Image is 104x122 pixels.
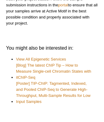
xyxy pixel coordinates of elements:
[16,56,66,62] a: View All Epigenetic Services
[16,81,92,105] a: [Poster] TIP-ChIP: Tagmented, Indexed, and Pooled ChIP-Seq to Generate High-Throughput, Multi-Sam...
[58,3,68,7] a: portal
[6,45,98,52] h3: You might also be interested in:
[16,62,92,81] a: [Blog] The latest ChIP Tip – How to Measure Single-cell Chromatin States with itChIP-Seq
